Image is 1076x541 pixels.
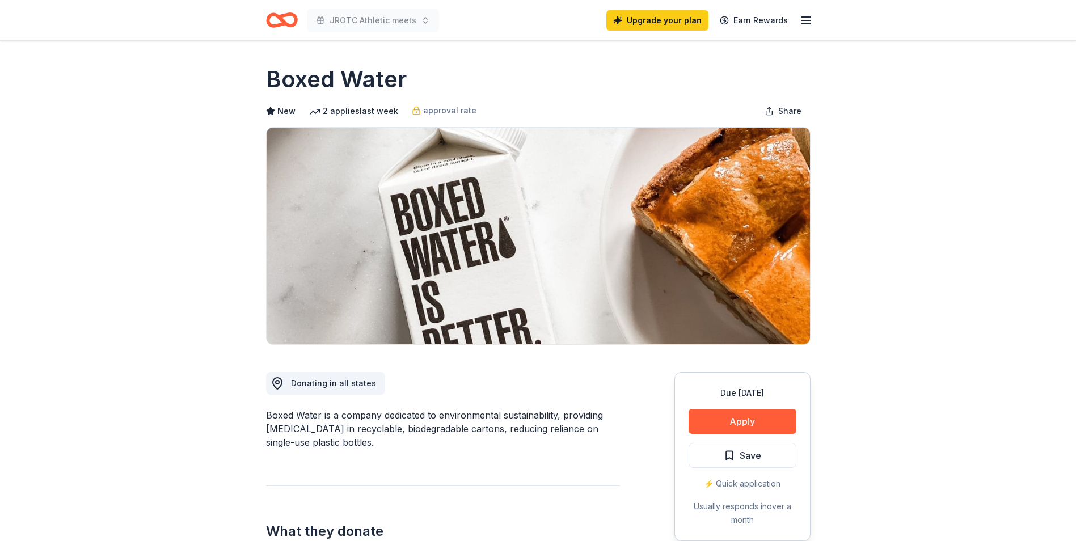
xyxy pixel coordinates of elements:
[778,104,801,118] span: Share
[267,128,810,344] img: Image for Boxed Water
[266,64,407,95] h1: Boxed Water
[423,104,476,117] span: approval rate
[740,448,761,463] span: Save
[756,100,811,122] button: Share
[689,386,796,400] div: Due [DATE]
[266,408,620,449] div: Boxed Water is a company dedicated to environmental sustainability, providing [MEDICAL_DATA] in r...
[713,10,795,31] a: Earn Rewards
[606,10,708,31] a: Upgrade your plan
[412,104,476,117] a: approval rate
[689,500,796,527] div: Usually responds in over a month
[689,409,796,434] button: Apply
[266,7,298,33] a: Home
[266,522,620,540] h2: What they donate
[307,9,439,32] button: JROTC Athletic meets
[277,104,296,118] span: New
[330,14,416,27] span: JROTC Athletic meets
[689,443,796,468] button: Save
[309,104,398,118] div: 2 applies last week
[689,477,796,491] div: ⚡️ Quick application
[291,378,376,388] span: Donating in all states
